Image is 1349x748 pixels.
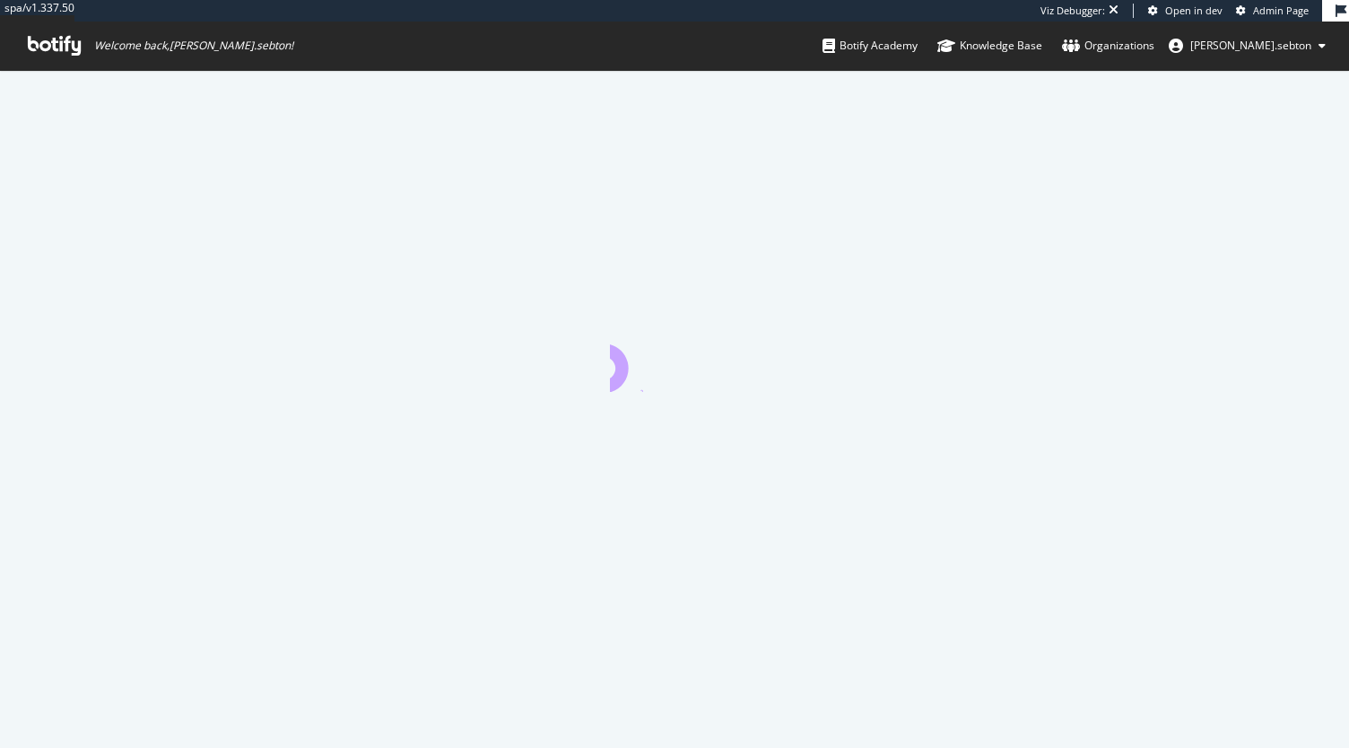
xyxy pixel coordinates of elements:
a: Botify Academy [822,22,918,70]
a: Open in dev [1148,4,1223,18]
span: Welcome back, [PERSON_NAME].sebton ! [94,39,293,53]
a: Knowledge Base [937,22,1042,70]
button: [PERSON_NAME].sebton [1154,31,1340,60]
div: Botify Academy [822,37,918,55]
div: Organizations [1062,37,1154,55]
div: Knowledge Base [937,37,1042,55]
span: Admin Page [1253,4,1309,17]
div: Viz Debugger: [1040,4,1105,18]
a: Organizations [1062,22,1154,70]
span: anne.sebton [1190,38,1311,53]
a: Admin Page [1236,4,1309,18]
span: Open in dev [1165,4,1223,17]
